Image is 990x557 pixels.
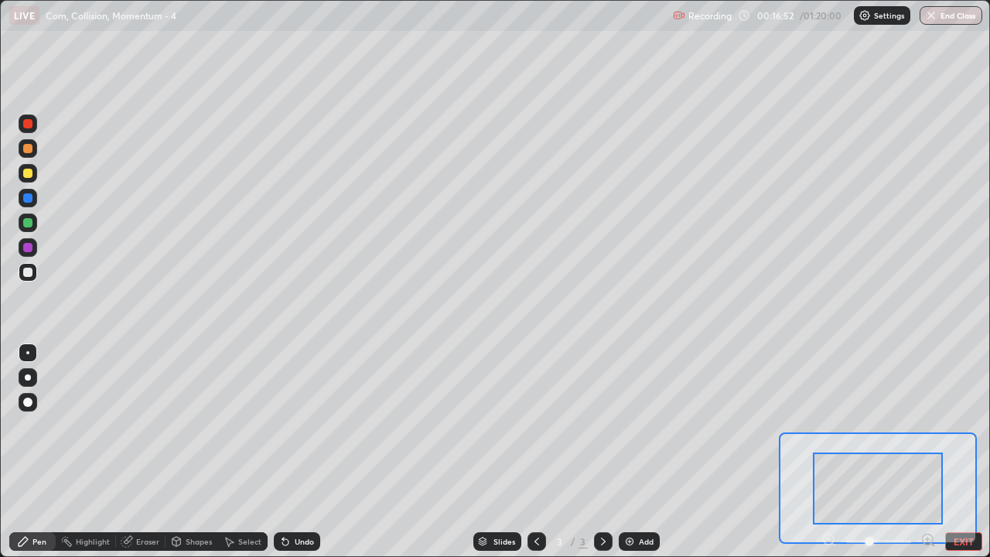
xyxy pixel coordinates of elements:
[945,532,982,551] button: EXIT
[920,6,982,25] button: End Class
[579,535,588,548] div: 3
[186,538,212,545] div: Shapes
[673,9,685,22] img: recording.375f2c34.svg
[571,537,575,546] div: /
[688,10,732,22] p: Recording
[493,538,515,545] div: Slides
[639,538,654,545] div: Add
[136,538,159,545] div: Eraser
[925,9,937,22] img: end-class-cross
[874,12,904,19] p: Settings
[46,9,176,22] p: Com, Collision, Momentum - 4
[76,538,110,545] div: Highlight
[32,538,46,545] div: Pen
[14,9,35,22] p: LIVE
[552,537,568,546] div: 3
[295,538,314,545] div: Undo
[859,9,871,22] img: class-settings-icons
[238,538,261,545] div: Select
[623,535,636,548] img: add-slide-button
